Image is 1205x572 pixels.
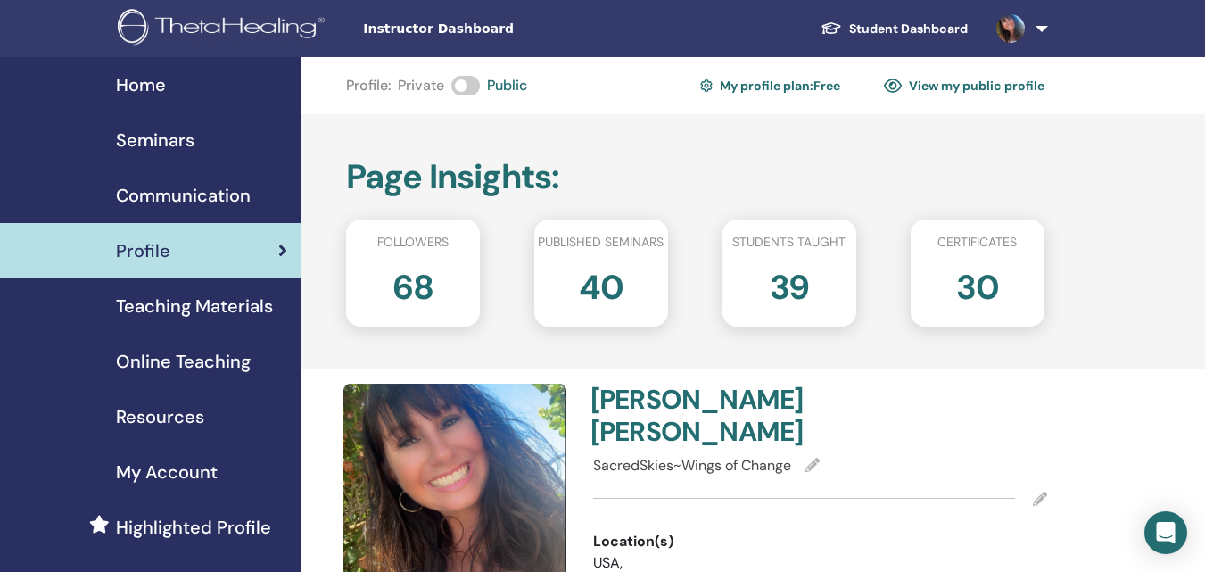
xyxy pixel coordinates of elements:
[118,9,331,49] img: logo.png
[116,348,251,375] span: Online Teaching
[116,293,273,319] span: Teaching Materials
[116,182,251,209] span: Communication
[1144,511,1187,554] div: Open Intercom Messenger
[579,259,623,309] h2: 40
[116,514,271,541] span: Highlighted Profile
[821,21,842,36] img: graduation-cap-white.svg
[538,233,664,252] span: Published seminars
[590,384,810,448] h4: [PERSON_NAME] [PERSON_NAME]
[593,531,673,552] span: Location(s)
[700,77,713,95] img: cog.svg
[593,456,791,475] span: SacredSkies~Wings of Change
[700,71,840,100] a: My profile plan:Free
[116,127,194,153] span: Seminars
[116,71,166,98] span: Home
[996,14,1025,43] img: default.jpg
[732,233,846,252] span: Students taught
[377,233,449,252] span: Followers
[487,75,527,96] span: Public
[116,237,170,264] span: Profile
[884,71,1044,100] a: View my public profile
[116,459,218,485] span: My Account
[806,12,982,46] a: Student Dashboard
[884,78,902,94] img: eye.svg
[956,259,999,309] h2: 30
[770,259,809,309] h2: 39
[363,20,631,38] span: Instructor Dashboard
[392,259,433,309] h2: 68
[346,75,391,96] span: Profile :
[937,233,1017,252] span: Certificates
[346,157,1044,198] h2: Page Insights :
[116,403,204,430] span: Resources
[398,75,444,96] span: Private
